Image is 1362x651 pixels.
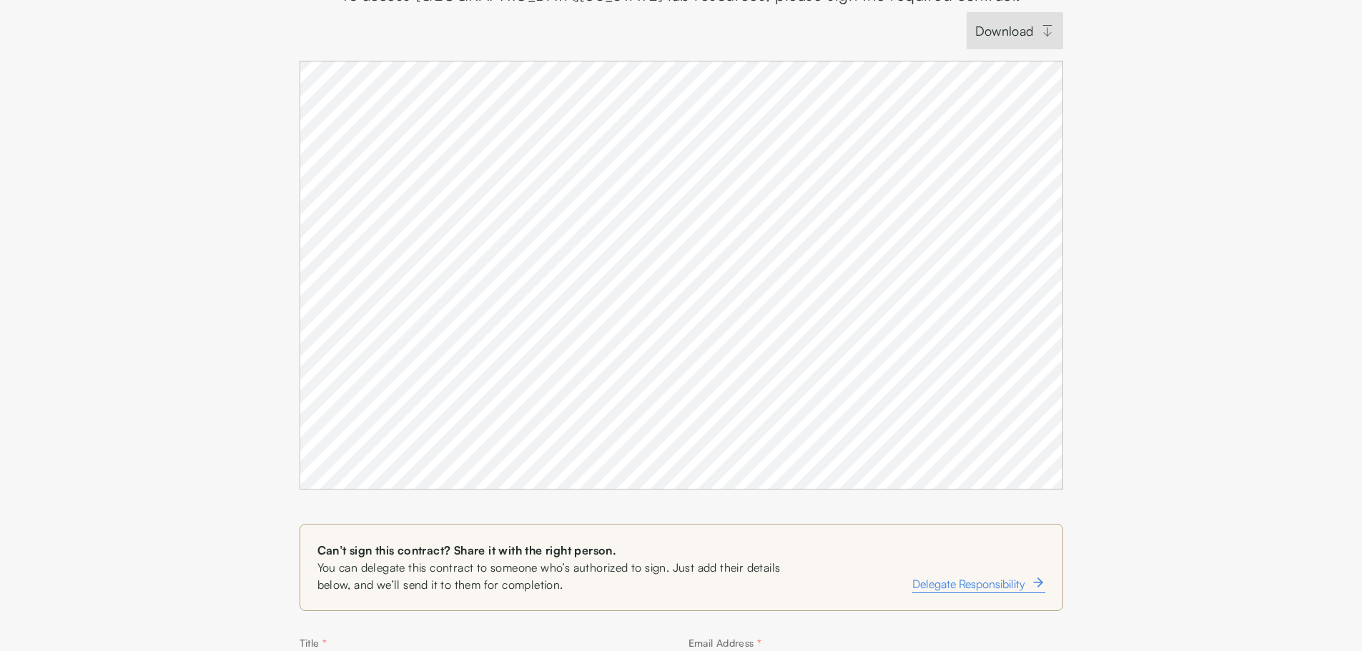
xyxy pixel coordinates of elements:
[317,559,799,593] span: You can delegate this contract to someone who’s authorized to sign. Just add their details below,...
[967,12,1063,49] a: Download
[912,575,1025,592] span: Delegate Responsibility
[300,637,327,649] label: Title
[317,542,799,559] span: Can’t sign this contract? Share it with the right person.
[689,637,762,649] label: Email Address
